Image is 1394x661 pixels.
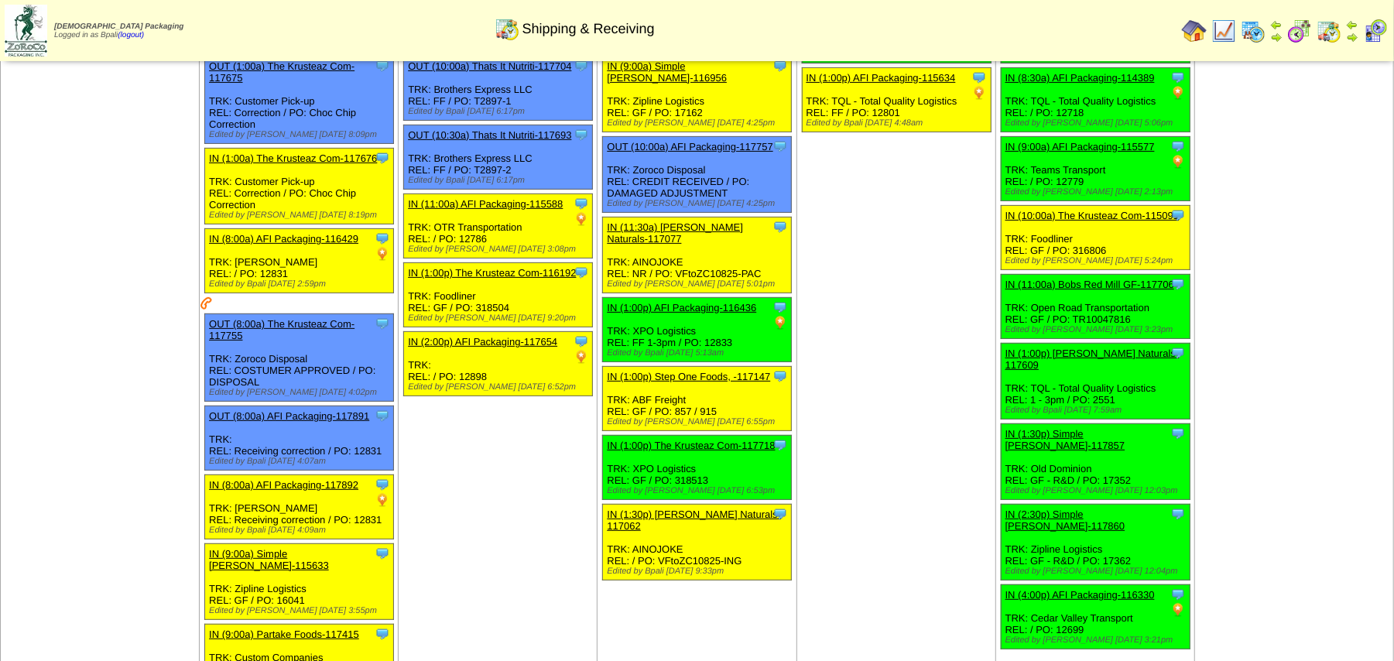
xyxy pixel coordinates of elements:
[1005,348,1180,371] a: IN (1:00p) [PERSON_NAME] Naturals-117609
[1001,424,1190,500] div: TRK: Old Dominion REL: GF - R&D / PO: 17352
[375,626,390,642] img: Tooltip
[574,196,589,211] img: Tooltip
[1005,325,1190,334] div: Edited by [PERSON_NAME] [DATE] 3:23pm
[603,505,792,581] div: TRK: AINOJOKE REL: / PO: VFtoZC10825-ING
[1005,509,1125,532] a: IN (2:30p) Simple [PERSON_NAME]-117860
[607,279,791,289] div: Edited by [PERSON_NAME] [DATE] 5:01pm
[54,22,183,39] span: Logged in as Bpali
[375,477,390,492] img: Tooltip
[607,371,770,382] a: IN (1:00p) Step One Foods, -117147
[404,332,593,396] div: TRK: REL: / PO: 12898
[1005,406,1190,415] div: Edited by Bpali [DATE] 7:59am
[607,440,775,451] a: IN (1:00p) The Krusteaz Com-117718
[603,217,792,293] div: TRK: AINOJOKE REL: NR / PO: VFtoZC10825-PAC
[971,85,987,101] img: PO
[607,302,756,313] a: IN (1:00p) AFI Packaging-116436
[1001,206,1190,270] div: TRK: Foodliner REL: GF / PO: 316806
[1170,139,1186,154] img: Tooltip
[1241,19,1266,43] img: calendarprod.gif
[574,349,589,365] img: PO
[1270,31,1283,43] img: arrowright.gif
[807,72,956,84] a: IN (1:00p) AFI Packaging-115634
[404,57,593,121] div: TRK: Brothers Express LLC REL: FF / PO: T2897-1
[209,130,393,139] div: Edited by [PERSON_NAME] [DATE] 8:09pm
[1005,72,1155,84] a: IN (8:30a) AFI Packaging-114389
[209,279,393,289] div: Edited by Bpali [DATE] 2:59pm
[1005,635,1190,645] div: Edited by [PERSON_NAME] [DATE] 3:21pm
[1182,19,1207,43] img: home.gif
[209,526,393,535] div: Edited by Bpali [DATE] 4:09am
[205,149,394,224] div: TRK: Customer Pick-up REL: Correction / PO: Choc Chip Correction
[1170,85,1186,101] img: PO
[607,60,727,84] a: IN (9:00a) Simple [PERSON_NAME]-116956
[209,388,393,397] div: Edited by [PERSON_NAME] [DATE] 4:02pm
[607,221,743,245] a: IN (11:30a) [PERSON_NAME] Naturals-117077
[54,22,183,31] span: [DEMOGRAPHIC_DATA] Packaging
[1005,567,1190,576] div: Edited by [PERSON_NAME] [DATE] 12:04pm
[1005,187,1190,197] div: Edited by [PERSON_NAME] [DATE] 2:13pm
[1005,118,1190,128] div: Edited by [PERSON_NAME] [DATE] 5:06pm
[1170,426,1186,441] img: Tooltip
[375,492,390,508] img: PO
[802,68,991,132] div: TRK: TQL - Total Quality Logistics REL: FF / PO: 12801
[495,16,519,41] img: calendarinout.gif
[603,298,792,362] div: TRK: XPO Logistics REL: FF 1-3pm / PO: 12833
[1005,428,1125,451] a: IN (1:30p) Simple [PERSON_NAME]-117857
[772,368,788,384] img: Tooltip
[205,406,394,471] div: TRK: REL: Receiving correction / PO: 12831
[1005,279,1174,290] a: IN (11:00a) Bobs Red Mill GF-117706
[1005,589,1155,601] a: IN (4:00p) AFI Packaging-116330
[772,315,788,330] img: PO
[209,548,329,571] a: IN (9:00a) Simple [PERSON_NAME]-115633
[1287,19,1312,43] img: calendarblend.gif
[205,57,394,144] div: TRK: Customer Pick-up REL: Correction / PO: Choc Chip Correction
[522,21,655,37] span: Shipping & Receiving
[1170,506,1186,522] img: Tooltip
[1170,345,1186,361] img: Tooltip
[375,150,390,166] img: Tooltip
[404,263,593,327] div: TRK: Foodliner REL: GF / PO: 318504
[404,125,593,190] div: TRK: Brothers Express LLC REL: FF / PO: T2897-2
[1270,19,1283,31] img: arrowleft.gif
[1170,154,1186,170] img: PO
[1317,19,1341,43] img: calendarinout.gif
[375,546,390,561] img: Tooltip
[375,246,390,262] img: PO
[209,479,358,491] a: IN (8:00a) AFI Packaging-117892
[408,382,592,392] div: Edited by [PERSON_NAME] [DATE] 6:52pm
[1170,587,1186,602] img: Tooltip
[1001,137,1190,201] div: TRK: Teams Transport REL: / PO: 12779
[209,152,377,164] a: IN (1:00a) The Krusteaz Com-117676
[209,628,359,640] a: IN (9:00a) Partake Foods-117415
[607,509,781,532] a: IN (1:30p) [PERSON_NAME] Naturals-117062
[1005,141,1155,152] a: IN (9:00a) AFI Packaging-115577
[209,211,393,220] div: Edited by [PERSON_NAME] [DATE] 8:19pm
[772,139,788,154] img: Tooltip
[1346,31,1358,43] img: arrowright.gif
[574,334,589,349] img: Tooltip
[1005,486,1190,495] div: Edited by [PERSON_NAME] [DATE] 12:03pm
[1346,19,1358,31] img: arrowleft.gif
[375,316,390,331] img: Tooltip
[205,475,394,539] div: TRK: [PERSON_NAME] REL: Receiving correction / PO: 12831
[1211,19,1236,43] img: line_graph.gif
[118,31,144,39] a: (logout)
[971,70,987,85] img: Tooltip
[408,336,557,348] a: IN (2:00p) AFI Packaging-117654
[209,606,393,615] div: Edited by [PERSON_NAME] [DATE] 3:55pm
[1363,19,1388,43] img: calendarcustomer.gif
[1170,207,1186,223] img: Tooltip
[408,267,576,279] a: IN (1:00p) The Krusteaz Com-116192
[574,265,589,280] img: Tooltip
[408,107,592,116] div: Edited by Bpali [DATE] 6:17pm
[209,233,358,245] a: IN (8:00a) AFI Packaging-116429
[5,5,47,57] img: zoroco-logo-small.webp
[205,229,394,293] div: TRK: [PERSON_NAME] REL: / PO: 12831
[1001,344,1190,420] div: TRK: TQL - Total Quality Logistics REL: 1 - 3pm / PO: 2551
[607,486,791,495] div: Edited by [PERSON_NAME] [DATE] 6:53pm
[772,219,788,235] img: Tooltip
[1170,70,1186,85] img: Tooltip
[408,129,571,141] a: OUT (10:30a) Thats It Nutriti-117693
[807,118,991,128] div: Edited by Bpali [DATE] 4:48am
[1005,256,1190,265] div: Edited by [PERSON_NAME] [DATE] 5:24pm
